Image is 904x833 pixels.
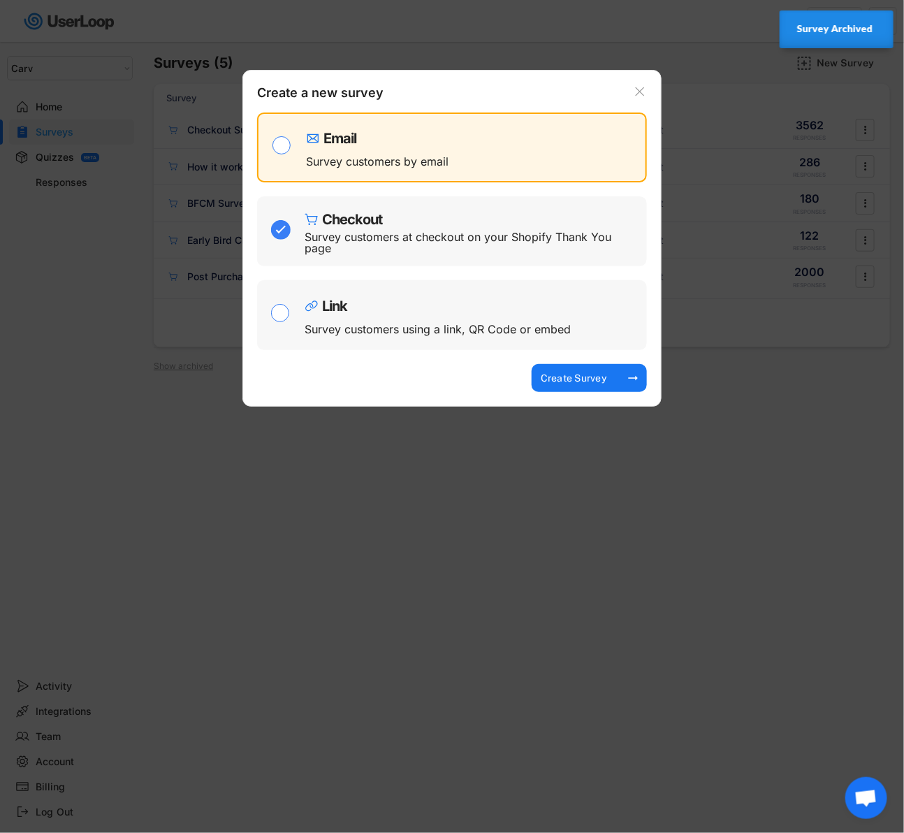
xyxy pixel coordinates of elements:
div: Link [322,299,347,313]
strong: Survey Archived [797,23,873,34]
div: Checkout [322,212,382,226]
div: Survey customers by email [306,156,449,167]
div: Email [323,131,356,145]
div: Create a new survey [257,85,397,106]
div: Survey customers using a link, QR Code or embed [305,324,571,335]
div: Create Survey [539,372,608,384]
div: Survey customers at checkout on your Shopify Thank You page [305,231,636,254]
button: arrow_right_alt [626,371,640,385]
div: Open chat [845,777,887,819]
